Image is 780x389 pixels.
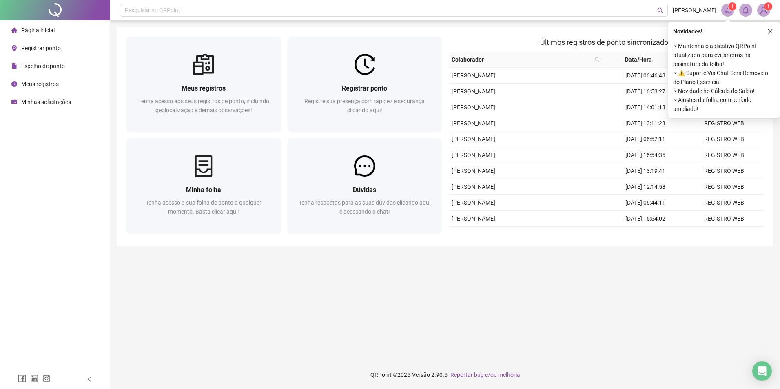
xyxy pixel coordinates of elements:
[540,38,672,46] span: Últimos registros de ponto sincronizados
[342,84,387,92] span: Registrar ponto
[603,52,680,68] th: Data/Hora
[11,99,17,105] span: schedule
[452,55,592,64] span: Colaborador
[606,115,685,131] td: [DATE] 13:11:23
[606,99,685,115] td: [DATE] 14:01:13
[606,163,685,179] td: [DATE] 13:19:41
[21,81,59,87] span: Meus registros
[685,179,764,195] td: REGISTRO WEB
[11,45,17,51] span: environment
[752,361,772,381] div: Open Intercom Messenger
[606,211,685,227] td: [DATE] 15:54:02
[673,42,775,69] span: ⚬ Mantenha o aplicativo QRPoint atualizado para evitar erros na assinatura da folha!
[724,7,731,14] span: notification
[606,131,685,147] td: [DATE] 06:52:11
[186,186,221,194] span: Minha folha
[452,120,495,126] span: [PERSON_NAME]
[685,227,764,243] td: REGISTRO WEB
[673,69,775,86] span: ⚬ ⚠️ Suporte Via Chat Será Removido do Plano Essencial
[304,98,425,113] span: Registre sua presença com rapidez e segurança clicando aqui!
[764,2,772,11] sup: Atualize o seu contato no menu Meus Dados
[685,163,764,179] td: REGISTRO WEB
[731,4,734,9] span: 1
[450,371,520,378] span: Reportar bug e/ou melhoria
[742,7,749,14] span: bell
[21,45,61,51] span: Registrar ponto
[606,147,685,163] td: [DATE] 16:54:35
[452,168,495,174] span: [PERSON_NAME]
[606,195,685,211] td: [DATE] 06:44:11
[288,138,442,233] a: DúvidasTenha respostas para as suas dúvidas clicando aqui e acessando o chat!
[11,63,17,69] span: file
[299,199,430,215] span: Tenha respostas para as suas dúvidas clicando aqui e acessando o chat!
[288,37,442,132] a: Registrar pontoRegistre sua presença com rapidez e segurança clicando aqui!
[21,63,65,69] span: Espelho de ponto
[673,6,716,15] span: [PERSON_NAME]
[412,371,430,378] span: Versão
[595,57,600,62] span: search
[182,84,226,92] span: Meus registros
[657,7,663,13] span: search
[452,136,495,142] span: [PERSON_NAME]
[30,374,38,382] span: linkedin
[758,4,770,16] img: 90190
[110,360,780,389] footer: QRPoint © 2025 - 2.90.5 -
[685,131,764,147] td: REGISTRO WEB
[767,4,770,9] span: 1
[685,211,764,227] td: REGISTRO WEB
[452,104,495,111] span: [PERSON_NAME]
[606,84,685,99] td: [DATE] 16:53:27
[86,376,92,382] span: left
[146,199,261,215] span: Tenha acesso a sua folha de ponto a qualquer momento. Basta clicar aqui!
[353,186,376,194] span: Dúvidas
[21,27,55,33] span: Página inicial
[452,88,495,95] span: [PERSON_NAME]
[11,81,17,87] span: clock-circle
[593,53,601,66] span: search
[452,215,495,222] span: [PERSON_NAME]
[18,374,26,382] span: facebook
[452,72,495,79] span: [PERSON_NAME]
[606,227,685,243] td: [DATE] 14:48:59
[126,138,281,233] a: Minha folhaTenha acesso a sua folha de ponto a qualquer momento. Basta clicar aqui!
[685,195,764,211] td: REGISTRO WEB
[126,37,281,132] a: Meus registrosTenha acesso aos seus registros de ponto, incluindo geolocalização e demais observa...
[21,99,71,105] span: Minhas solicitações
[728,2,736,11] sup: 1
[685,147,764,163] td: REGISTRO WEB
[452,183,495,190] span: [PERSON_NAME]
[452,152,495,158] span: [PERSON_NAME]
[452,199,495,206] span: [PERSON_NAME]
[606,179,685,195] td: [DATE] 12:14:58
[685,115,764,131] td: REGISTRO WEB
[42,374,51,382] span: instagram
[767,29,773,34] span: close
[606,55,671,64] span: Data/Hora
[673,27,702,36] span: Novidades !
[138,98,269,113] span: Tenha acesso aos seus registros de ponto, incluindo geolocalização e demais observações!
[11,27,17,33] span: home
[606,68,685,84] td: [DATE] 06:46:43
[673,95,775,113] span: ⚬ Ajustes da folha com período ampliado!
[673,86,775,95] span: ⚬ Novidade no Cálculo do Saldo!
